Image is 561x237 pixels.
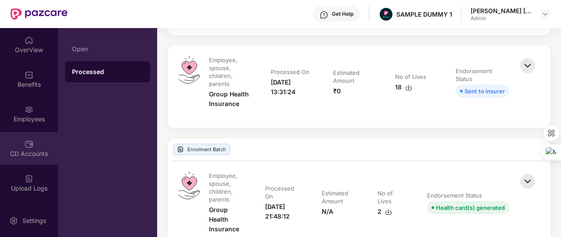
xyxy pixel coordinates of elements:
div: 2 [378,207,392,216]
img: New Pazcare Logo [11,8,68,20]
div: Group Health Insurance [209,205,248,234]
div: Employee, spouse, children, parents [209,172,246,203]
img: svg+xml;base64,PHN2ZyBpZD0iQmVuZWZpdHMiIHhtbG5zPSJodHRwOi8vd3d3LnczLm9yZy8yMDAwL3N2ZyIgd2lkdGg9Ij... [25,71,33,79]
div: Admin [471,15,532,22]
img: svg+xml;base64,PHN2ZyBpZD0iSG9tZSIgeG1sbnM9Imh0dHA6Ly93d3cudzMub3JnLzIwMDAvc3ZnIiB3aWR0aD0iMjAiIG... [25,36,33,45]
img: svg+xml;base64,PHN2ZyBpZD0iRG93bmxvYWQtMzJ4MzIiIHhtbG5zPSJodHRwOi8vd3d3LnczLm9yZy8yMDAwL3N2ZyIgd2... [405,84,412,91]
img: svg+xml;base64,PHN2ZyBpZD0iQ0RfQWNjb3VudHMiIGRhdGEtbmFtZT0iQ0QgQWNjb3VudHMiIHhtbG5zPSJodHRwOi8vd3... [25,140,33,149]
div: Health card(s) generated [436,203,505,212]
div: Group Health Insurance [209,89,253,109]
div: Employee, spouse, children, parents [209,56,252,88]
div: Endorsement Status [427,191,482,199]
img: svg+xml;base64,PHN2ZyBpZD0iSGVscC0zMngzMiIgeG1sbnM9Imh0dHA6Ly93d3cudzMub3JnLzIwMDAvc3ZnIiB3aWR0aD... [320,11,328,19]
img: svg+xml;base64,PHN2ZyBpZD0iQmFjay0zMngzMiIgeG1sbnM9Imh0dHA6Ly93d3cudzMub3JnLzIwMDAvc3ZnIiB3aWR0aD... [518,172,537,191]
img: svg+xml;base64,PHN2ZyBpZD0iU2V0dGluZy0yMHgyMCIgeG1sbnM9Imh0dHA6Ly93d3cudzMub3JnLzIwMDAvc3ZnIiB3aW... [9,216,18,225]
img: svg+xml;base64,PHN2ZyBpZD0iQmFjay0zMngzMiIgeG1sbnM9Imh0dHA6Ly93d3cudzMub3JnLzIwMDAvc3ZnIiB3aWR0aD... [518,56,537,75]
div: 18 [395,82,412,92]
img: svg+xml;base64,PHN2ZyBpZD0iRW1wbG95ZWVzIiB4bWxucz0iaHR0cDovL3d3dy53My5vcmcvMjAwMC9zdmciIHdpZHRoPS... [25,105,33,114]
div: Processed On [265,184,302,200]
img: svg+xml;base64,PHN2ZyB4bWxucz0iaHR0cDovL3d3dy53My5vcmcvMjAwMC9zdmciIHdpZHRoPSI0OS4zMiIgaGVpZ2h0PS... [178,172,200,199]
div: Estimated Amount [322,189,358,205]
div: Estimated Amount [333,69,376,85]
div: Processed On [271,68,309,76]
img: svg+xml;base64,PHN2ZyB4bWxucz0iaHR0cDovL3d3dy53My5vcmcvMjAwMC9zdmciIHdpZHRoPSI0OS4zMiIgaGVpZ2h0PS... [178,56,200,84]
div: Enrolment Batch [173,144,230,155]
div: No of Lives [395,73,426,81]
img: svg+xml;base64,PHN2ZyBpZD0iRHJvcGRvd24tMzJ4MzIiIHhtbG5zPSJodHRwOi8vd3d3LnczLm9yZy8yMDAwL3N2ZyIgd2... [542,11,549,18]
img: svg+xml;base64,PHN2ZyBpZD0iVXBsb2FkX0xvZ3MiIGRhdGEtbmFtZT0iVXBsb2FkIExvZ3MiIHhtbG5zPSJodHRwOi8vd3... [25,174,33,183]
div: Sent to insurer [464,86,505,96]
div: N/A [322,207,333,216]
div: Processed [72,67,143,76]
div: ₹0 [333,86,341,96]
img: svg+xml;base64,PHN2ZyBpZD0iVXBsb2FkX0xvZ3MiIGRhdGEtbmFtZT0iVXBsb2FkIExvZ3MiIHhtbG5zPSJodHRwOi8vd3... [177,146,184,153]
img: Pazcare_Alternative_logo-01-01.png [380,8,392,21]
div: Open [72,46,143,53]
div: Endorsement Status [456,67,507,83]
div: [PERSON_NAME] [PERSON_NAME] [471,7,532,15]
div: [DATE] 21:48:12 [265,202,304,221]
div: No of Lives [378,189,408,205]
div: [DATE] 13:31:24 [271,78,315,97]
div: SAMPLE DUMMY 1 [396,10,452,18]
img: svg+xml;base64,PHN2ZyBpZD0iRG93bmxvYWQtMzJ4MzIiIHhtbG5zPSJodHRwOi8vd3d3LnczLm9yZy8yMDAwL3N2ZyIgd2... [385,209,392,216]
div: Settings [20,216,49,225]
div: Get Help [332,11,353,18]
